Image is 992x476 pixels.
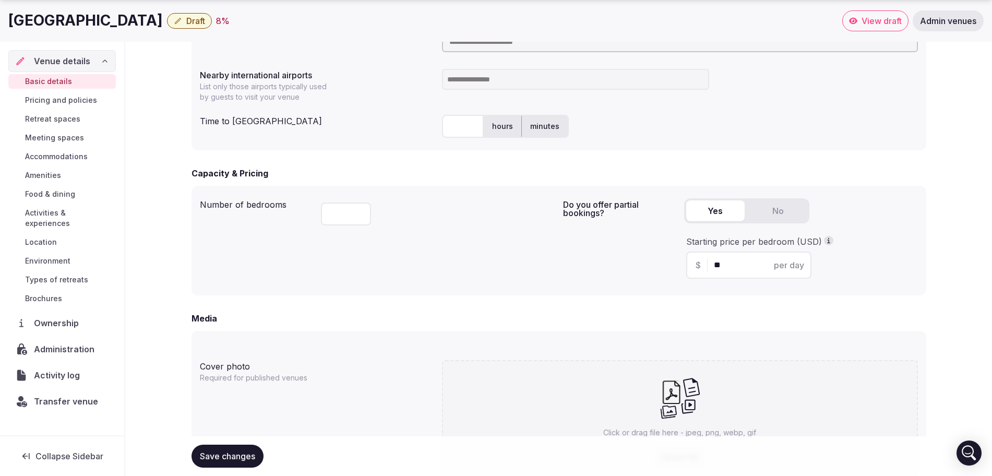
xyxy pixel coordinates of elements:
[34,395,98,408] span: Transfer venue
[34,369,84,382] span: Activity log
[216,15,230,27] div: 8 %
[8,272,116,287] a: Types of retreats
[8,10,163,31] h1: [GEOGRAPHIC_DATA]
[774,259,804,271] span: per day
[25,95,97,105] span: Pricing and policies
[8,254,116,268] a: Environment
[216,15,230,27] button: 8%
[8,112,116,126] a: Retreat spaces
[25,275,88,285] span: Types of retreats
[957,441,982,466] div: Open Intercom Messenger
[192,167,268,180] h2: Capacity & Pricing
[8,149,116,164] a: Accommodations
[8,291,116,306] a: Brochures
[34,317,83,329] span: Ownership
[842,10,909,31] a: View draft
[8,130,116,145] a: Meeting spaces
[25,293,62,304] span: Brochures
[484,113,521,140] label: hours
[186,16,205,26] span: Draft
[25,208,112,229] span: Activities & experiences
[8,168,116,183] a: Amenities
[696,259,701,271] span: $
[563,200,676,217] label: Do you offer partial bookings?
[920,16,976,26] span: Admin venues
[862,16,902,26] span: View draft
[8,206,116,231] a: Activities & experiences
[200,71,434,79] label: Nearby international airports
[8,187,116,201] a: Food & dining
[8,390,116,412] button: Transfer venue
[603,427,756,438] p: Click or drag file here - jpeg, png, webp, gif
[25,256,70,266] span: Environment
[192,445,264,468] button: Save changes
[8,312,116,334] a: Ownership
[192,312,217,325] h2: Media
[34,343,99,355] span: Administration
[25,189,75,199] span: Food & dining
[686,200,745,221] button: Yes
[686,236,916,247] div: Starting price per bedroom (USD)
[25,237,57,247] span: Location
[749,200,807,221] button: No
[34,55,90,67] span: Venue details
[200,194,313,211] div: Number of bedrooms
[8,445,116,468] button: Collapse Sidebar
[200,356,434,373] div: Cover photo
[913,10,984,31] a: Admin venues
[35,451,103,461] span: Collapse Sidebar
[25,133,84,143] span: Meeting spaces
[8,338,116,360] a: Administration
[167,13,212,29] button: Draft
[200,111,434,127] div: Time to [GEOGRAPHIC_DATA]
[25,170,61,181] span: Amenities
[8,93,116,108] a: Pricing and policies
[200,373,333,383] p: Required for published venues
[25,76,72,87] span: Basic details
[8,235,116,249] a: Location
[200,451,255,461] span: Save changes
[25,114,80,124] span: Retreat spaces
[522,113,568,140] label: minutes
[25,151,88,162] span: Accommodations
[8,74,116,89] a: Basic details
[200,81,333,102] p: List only those airports typically used by guests to visit your venue
[8,364,116,386] a: Activity log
